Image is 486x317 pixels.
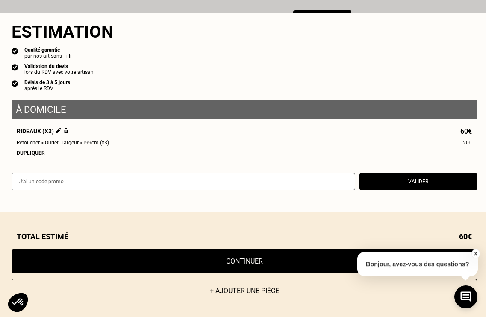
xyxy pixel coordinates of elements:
input: J‘ai un code promo [12,173,355,190]
section: Estimation [12,22,477,42]
button: Valider [359,173,477,190]
span: 20€ [463,139,472,147]
div: Qualité garantie [24,47,71,53]
button: + Ajouter une pièce [12,279,477,302]
div: par nos artisans Tilli [24,53,71,59]
img: icon list info [12,79,18,87]
span: 60€ [459,232,472,241]
button: Continuer [12,249,477,273]
img: Éditer [56,128,62,133]
p: Bonjour, avez-vous des questions? [357,252,478,276]
div: Total estimé [12,232,477,241]
div: après le RDV [24,85,70,91]
img: icon list info [12,47,18,55]
span: Retoucher > Ourlet - largeur <199cm (x3) [17,139,109,147]
div: Validation du devis [24,63,94,69]
div: lors du RDV avec votre artisan [24,69,94,75]
img: Supprimer [64,128,68,133]
div: Dupliquer [17,150,472,156]
span: 60€ [460,128,472,135]
button: X [471,249,480,258]
span: Rideaux (x3) [17,128,68,135]
div: Délais de 3 à 5 jours [24,79,70,85]
p: À domicile [16,104,473,115]
img: icon list info [12,63,18,71]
